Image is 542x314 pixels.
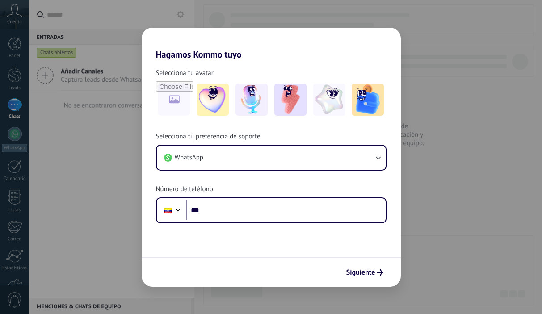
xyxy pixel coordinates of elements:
[156,132,260,141] span: Selecciona tu preferencia de soporte
[274,84,307,116] img: -3.jpeg
[346,269,375,276] span: Siguiente
[175,153,203,162] span: WhatsApp
[352,84,384,116] img: -5.jpeg
[160,201,176,220] div: Venezuela: + 58
[342,265,387,280] button: Siguiente
[142,28,401,60] h2: Hagamos Kommo tuyo
[235,84,268,116] img: -2.jpeg
[197,84,229,116] img: -1.jpeg
[157,146,386,170] button: WhatsApp
[156,69,214,78] span: Selecciona tu avatar
[156,185,213,194] span: Número de teléfono
[313,84,345,116] img: -4.jpeg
